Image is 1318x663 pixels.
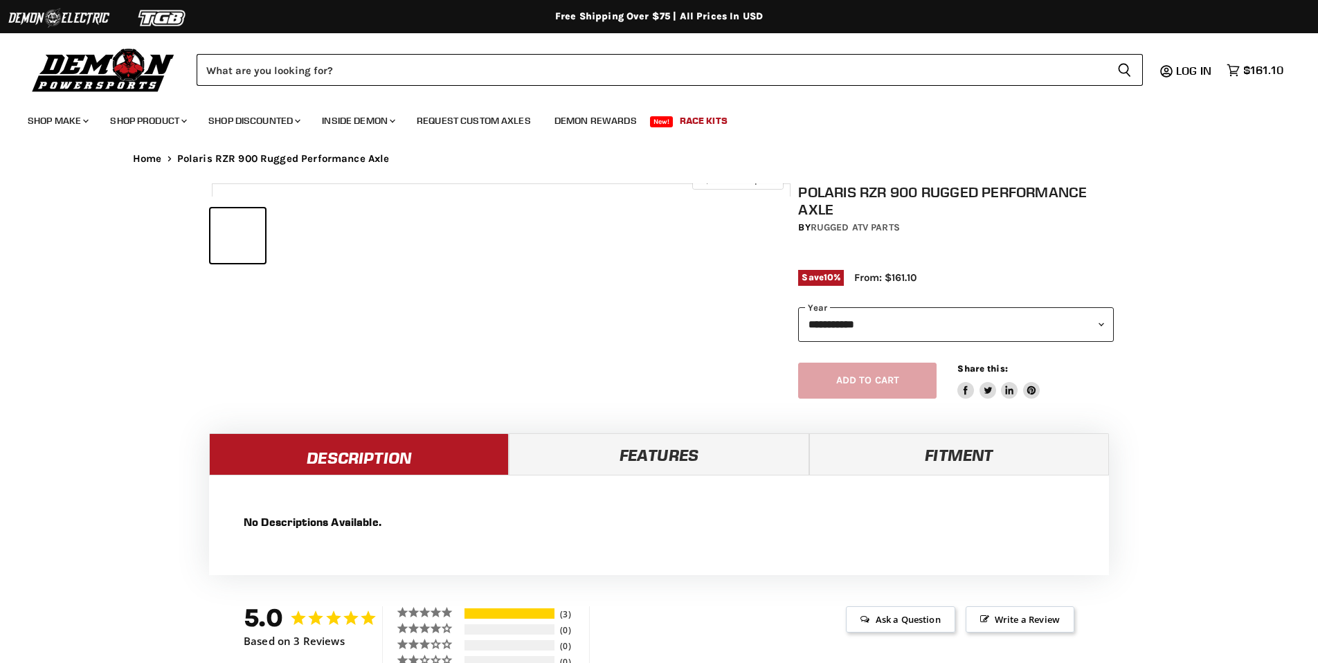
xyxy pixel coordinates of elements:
p: No Descriptions Available. [244,514,1074,529]
img: Demon Powersports [28,45,179,94]
a: Fitment [809,433,1109,475]
button: Search [1106,54,1143,86]
span: Share this: [957,363,1007,374]
a: Demon Rewards [544,107,647,135]
a: Home [133,153,162,165]
strong: 5.0 [244,603,283,633]
a: $161.10 [1220,60,1290,80]
a: Shop Product [100,107,195,135]
span: Polaris RZR 900 Rugged Performance Axle [177,153,390,165]
nav: Breadcrumbs [105,153,1213,165]
a: Description [209,433,509,475]
span: 10 [824,272,833,282]
a: Inside Demon [312,107,404,135]
select: year [798,307,1114,341]
a: Rugged ATV Parts [811,221,900,233]
a: Log in [1170,64,1220,77]
div: 3 [557,608,586,620]
img: Demon Electric Logo 2 [7,5,111,31]
span: $161.10 [1243,64,1283,77]
div: by [798,220,1114,235]
span: Save % [798,270,844,285]
img: TGB Logo 2 [111,5,215,31]
div: 5-Star Ratings [464,608,554,619]
input: Search [197,54,1106,86]
div: Free Shipping Over $75 | All Prices In USD [105,10,1213,23]
span: From: $161.10 [854,271,917,284]
a: Shop Discounted [198,107,309,135]
a: Shop Make [17,107,97,135]
a: Race Kits [669,107,738,135]
a: Features [509,433,809,475]
aside: Share this: [957,363,1040,399]
span: Ask a Question [846,606,955,633]
span: Click to expand [699,174,776,185]
span: Based on 3 Reviews [244,635,345,647]
ul: Main menu [17,101,1280,135]
div: 5 ★ [397,606,462,618]
span: Write a Review [966,606,1074,633]
button: IMAGE thumbnail [210,208,265,263]
div: 100% [464,608,554,619]
h1: Polaris RZR 900 Rugged Performance Axle [798,183,1114,218]
form: Product [197,54,1143,86]
span: Log in [1176,64,1211,78]
a: Request Custom Axles [406,107,541,135]
span: New! [650,116,674,127]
